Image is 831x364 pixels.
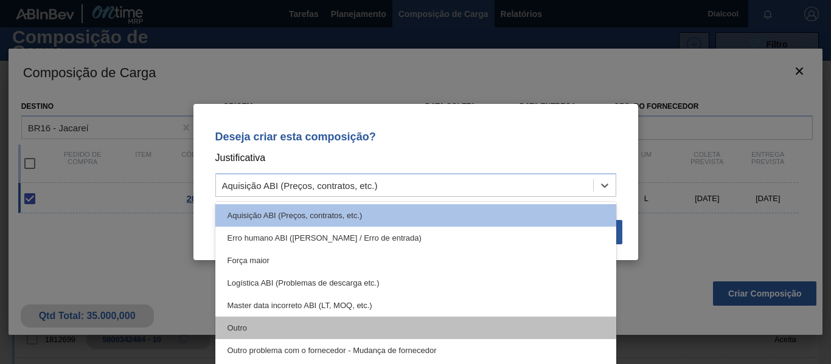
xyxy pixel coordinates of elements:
div: Outro [215,317,616,339]
div: Outro problema com o fornecedor - Mudança de fornecedor [215,339,616,362]
p: Deseja criar esta composição? [215,131,616,143]
p: Justificativa [215,150,616,166]
div: Logística ABI (Problemas de descarga etc.) [215,272,616,294]
div: Erro humano ABI ([PERSON_NAME] / Erro de entrada) [215,227,616,249]
div: Aquisição ABI (Preços, contratos, etc.) [215,204,616,227]
div: Aquisição ABI (Preços, contratos, etc.) [222,180,378,191]
div: Força maior [215,249,616,272]
div: Master data incorreto ABI (LT, MOQ, etc.) [215,294,616,317]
